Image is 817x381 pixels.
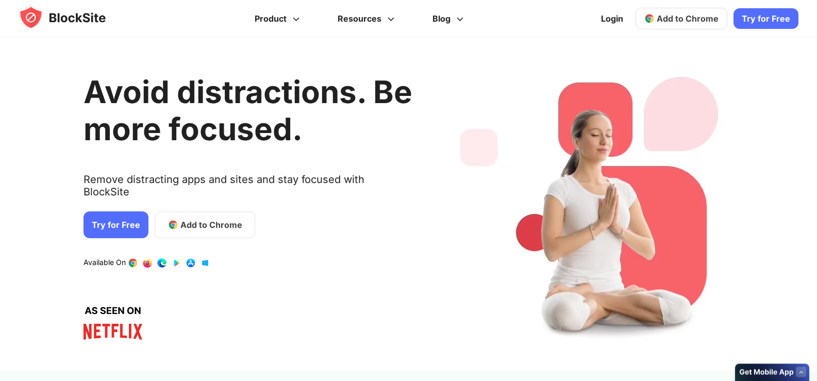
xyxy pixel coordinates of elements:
img: blocksite-icon.5d769676.svg [19,5,126,30]
span: Add to Chrome [180,219,242,231]
h1: Avoid distractions. Be more focused. [84,73,412,147]
a: Add to Chrome [636,8,727,29]
span: Add to Chrome [657,13,719,24]
a: Try for Free [84,211,148,238]
a: Add to Chrome [155,211,255,238]
text: Available On [84,258,126,268]
a: Login [595,6,629,31]
img: chrome-icon.svg [644,13,655,24]
a: Try for Free [733,8,798,29]
text: Remove distracting apps and sites and stay focused with BlockSite [84,173,412,206]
